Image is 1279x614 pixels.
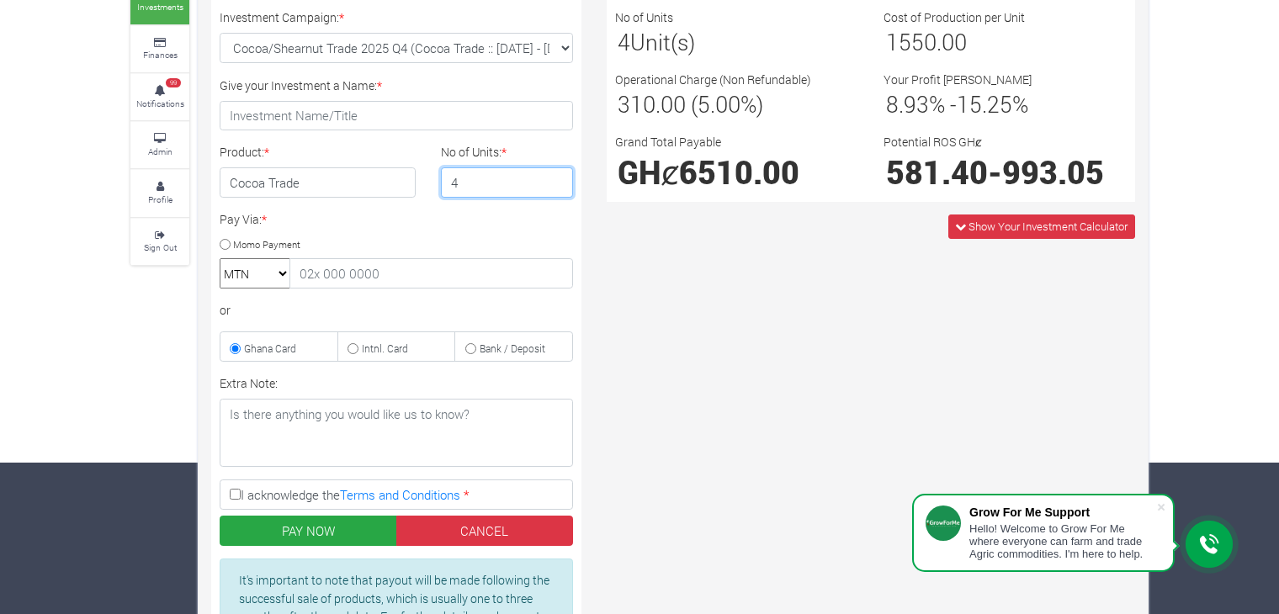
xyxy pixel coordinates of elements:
[137,1,183,13] small: Investments
[480,341,545,355] small: Bank / Deposit
[957,89,1012,119] span: 15.25
[348,343,358,354] input: Intnl. Card
[884,133,982,151] label: Potential ROS GHȼ
[136,98,184,109] small: Notifications
[230,343,241,354] input: Ghana Card
[220,143,269,161] label: Product:
[220,301,573,319] div: or
[144,241,177,253] small: Sign Out
[289,258,573,288] input: 02x 000 0000
[884,8,1025,26] label: Cost of Production per Unit
[130,122,189,168] a: Admin
[220,77,382,94] label: Give your Investment a Name:
[233,237,300,250] small: Momo Payment
[465,343,476,354] input: Bank / Deposit
[220,479,573,510] label: I acknowledge the
[130,74,189,120] a: 99 Notifications
[618,89,763,119] span: 310.00 (5.00%)
[969,505,1156,519] div: Grow For Me Support
[340,486,460,503] a: Terms and Conditions
[396,516,574,546] a: CANCEL
[220,167,416,198] h4: Cocoa Trade
[220,239,231,250] input: Momo Payment
[615,8,673,26] label: No of Units
[220,374,278,392] label: Extra Note:
[886,153,1124,191] h1: -
[230,489,241,500] input: I acknowledge theTerms and Conditions *
[886,151,988,193] span: 581.40
[886,91,1124,118] h3: % - %
[130,170,189,216] a: Profile
[220,516,397,546] button: PAY NOW
[969,219,1128,234] span: Show Your Investment Calculator
[1002,151,1104,193] span: 993.05
[618,27,630,56] span: 4
[166,78,181,88] span: 99
[220,8,344,26] label: Investment Campaign:
[130,26,189,72] a: Finances
[886,27,967,56] span: 1550.00
[679,151,799,193] span: 6510.00
[130,219,189,265] a: Sign Out
[618,153,856,191] h1: GHȼ
[615,71,811,88] label: Operational Charge (Non Refundable)
[886,89,929,119] span: 8.93
[618,29,856,56] h3: Unit(s)
[143,49,178,61] small: Finances
[884,71,1032,88] label: Your Profit [PERSON_NAME]
[441,143,507,161] label: No of Units:
[362,341,408,355] small: Intnl. Card
[969,522,1156,560] div: Hello! Welcome to Grow For Me where everyone can farm and trade Agric commodities. I'm here to help.
[220,101,573,131] input: Investment Name/Title
[148,193,172,205] small: Profile
[148,146,172,157] small: Admin
[220,210,267,228] label: Pay Via:
[615,133,721,151] label: Grand Total Payable
[244,341,296,355] small: Ghana Card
